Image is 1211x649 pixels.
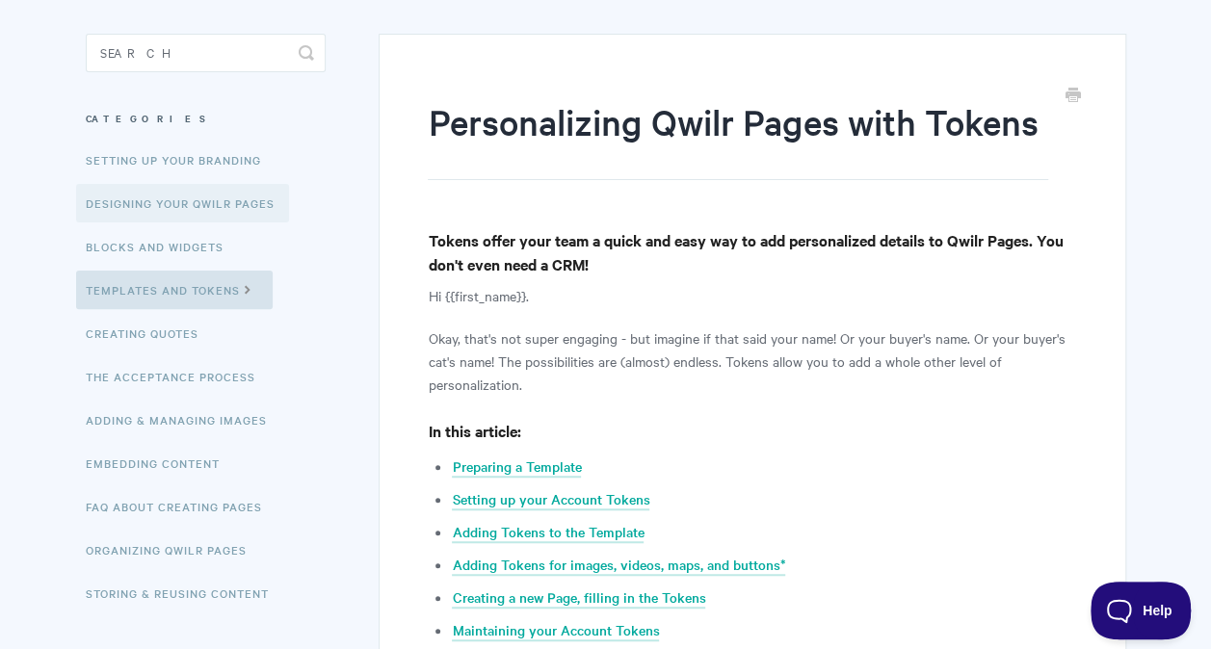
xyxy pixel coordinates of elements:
[452,489,649,510] a: Setting up your Account Tokens
[1066,86,1081,107] a: Print this Article
[452,555,785,576] a: Adding Tokens for images, videos, maps, and buttons*
[86,101,326,136] h3: Categories
[76,184,289,222] a: Designing Your Qwilr Pages
[86,34,326,72] input: Search
[86,531,261,569] a: Organizing Qwilr Pages
[452,522,644,543] a: Adding Tokens to the Template
[428,419,1076,443] h4: In this article:
[86,357,270,396] a: The Acceptance Process
[452,620,659,641] a: Maintaining your Account Tokens
[428,326,1076,396] p: Okay, that's not super engaging - but imagine if that said your name! Or your buyer's name. Or yo...
[1091,582,1192,639] iframe: Toggle Customer Support
[86,574,283,612] a: Storing & Reusing Content
[86,314,213,352] a: Creating Quotes
[86,141,276,179] a: Setting up your Branding
[428,284,1076,307] p: Hi {{first_name}}.
[428,228,1076,276] h4: Tokens offer your team a quick and easy way to add personalized details to Qwilr Pages. You don't...
[86,401,281,439] a: Adding & Managing Images
[76,271,273,309] a: Templates and Tokens
[86,227,238,266] a: Blocks and Widgets
[86,444,234,482] a: Embedding Content
[428,97,1047,180] h1: Personalizing Qwilr Pages with Tokens
[86,487,276,526] a: FAQ About Creating Pages
[452,587,705,609] a: Creating a new Page, filling in the Tokens
[452,456,581,478] a: Preparing a Template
